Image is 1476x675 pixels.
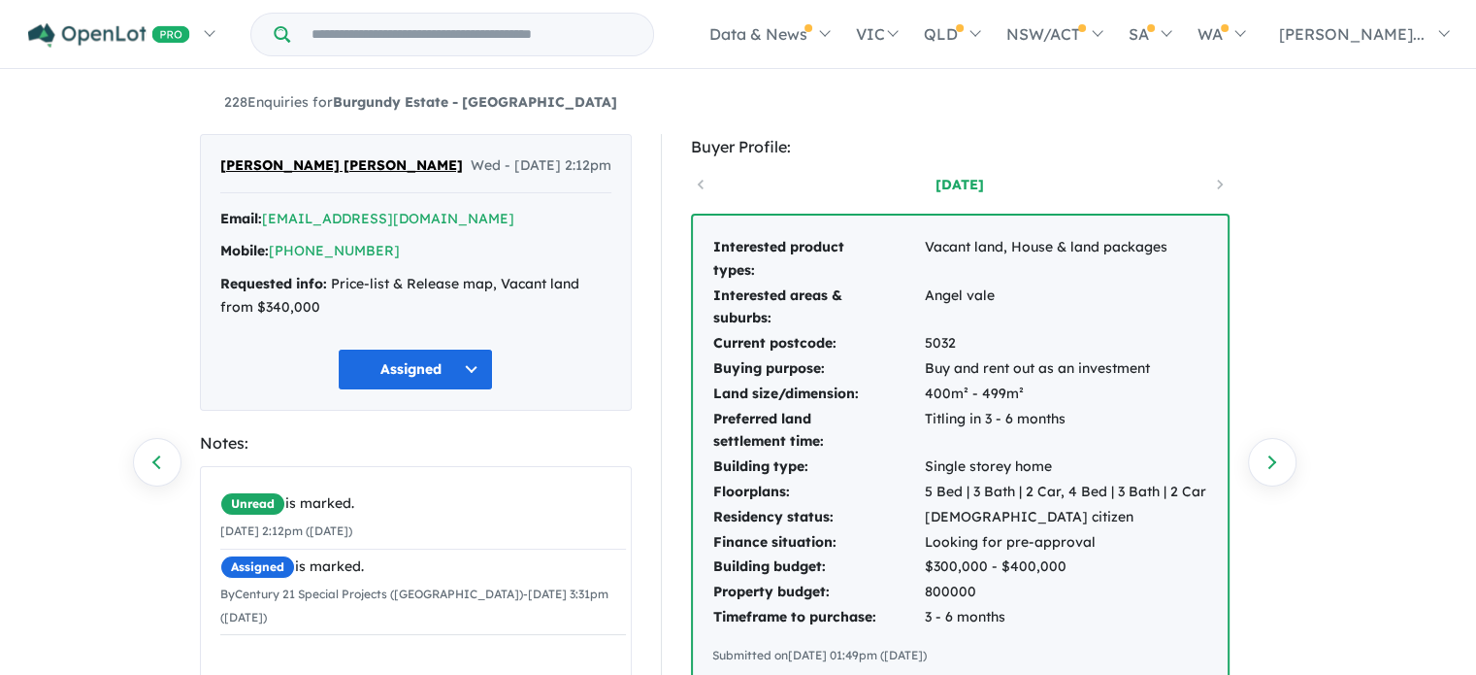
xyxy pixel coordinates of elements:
td: Building budget: [712,555,924,580]
button: Copy [408,241,422,261]
td: 800000 [924,580,1207,605]
td: 3 - 6 months [924,605,1207,630]
td: Buying purpose: [712,356,924,382]
span: [PERSON_NAME]... [1279,24,1425,44]
span: Wed - [DATE] 2:12pm [471,154,611,178]
td: Preferred land settlement time: [712,407,924,456]
td: Residency status: [712,505,924,530]
nav: breadcrumb [200,91,1277,115]
div: is marked. [220,556,626,579]
td: Interested product types: [712,235,924,284]
a: [PHONE_NUMBER] [269,242,400,259]
strong: Burgundy Estate - [GEOGRAPHIC_DATA] [333,93,617,111]
strong: Email: [220,210,262,227]
td: $300,000 - $400,000 [924,555,1207,580]
div: Price-list & Release map, Vacant land from $340,000 [220,273,611,320]
div: is marked. [220,492,626,516]
span: Unread [220,492,285,516]
small: By Century 21 Special Projects ([GEOGRAPHIC_DATA]) - [DATE] 3:31pm ([DATE]) [220,587,608,624]
a: 228Enquiries forBurgundy Estate - [GEOGRAPHIC_DATA] [200,93,617,111]
td: 5 Bed | 3 Bath | 2 Car, 4 Bed | 3 Bath | 2 Car [924,480,1207,505]
input: Try estate name, suburb, builder or developer [294,14,649,55]
div: Buyer Profile: [691,134,1230,160]
div: Submitted on [DATE] 01:49pm ([DATE]) [712,646,1208,665]
td: Finance situation: [712,530,924,556]
button: Copy [522,209,537,229]
td: Interested areas & suburbs: [712,284,924,332]
td: Buy and rent out as an investment [924,356,1207,382]
td: Timeframe to purchase: [712,605,924,630]
td: Building type: [712,455,924,480]
div: Notes: [200,430,632,456]
td: 400m² - 499m² [924,382,1207,407]
strong: Mobile: [220,242,269,259]
td: Single storey home [924,455,1207,480]
td: Floorplans: [712,480,924,505]
button: Assigned [338,349,493,390]
small: [DATE] 2:12pm ([DATE]) [220,523,352,538]
td: Property budget: [712,580,924,605]
img: Openlot PRO Logo White [28,23,190,48]
td: Land size/dimension: [712,382,924,407]
td: Current postcode: [712,331,924,356]
strong: Requested info: [220,275,327,292]
td: [DEMOGRAPHIC_DATA] citizen [924,505,1207,530]
a: [EMAIL_ADDRESS][DOMAIN_NAME] [262,210,514,227]
td: Titling in 3 - 6 months [924,407,1207,456]
span: [PERSON_NAME] [PERSON_NAME] [220,154,463,178]
td: 5032 [924,331,1207,356]
a: [DATE] [877,175,1042,194]
td: Looking for pre-approval [924,530,1207,556]
td: Angel vale [924,284,1207,332]
span: Assigned [220,556,295,579]
td: Vacant land, House & land packages [924,235,1207,284]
